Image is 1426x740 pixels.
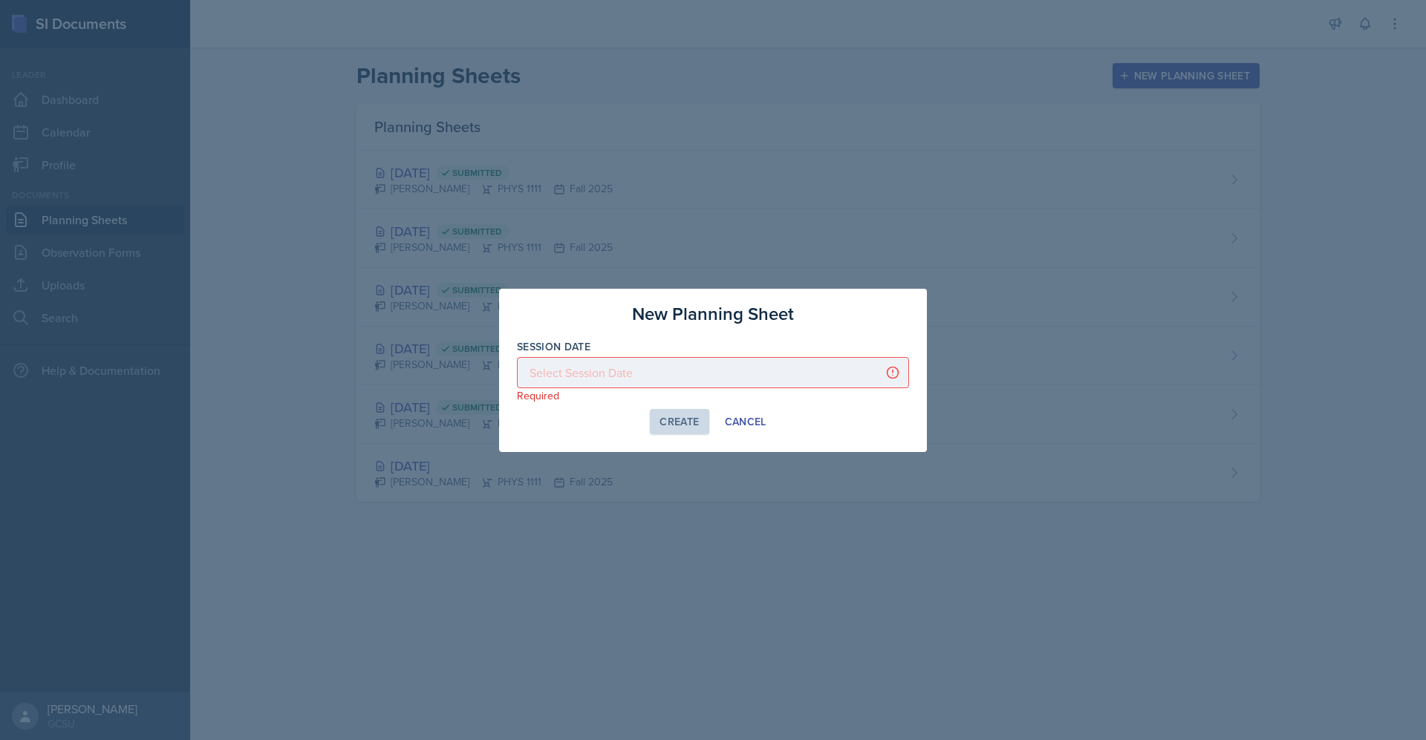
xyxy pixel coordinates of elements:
[715,409,776,434] button: Cancel
[660,416,699,428] div: Create
[517,388,909,403] p: Required
[632,301,794,327] h3: New Planning Sheet
[725,416,766,428] div: Cancel
[650,409,709,434] button: Create
[517,339,590,354] label: Session Date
